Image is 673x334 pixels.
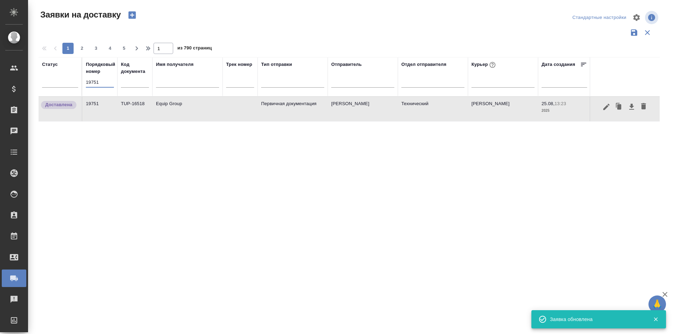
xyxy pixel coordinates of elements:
div: Трек номер [226,61,252,68]
p: 13:23 [555,101,566,106]
button: Создать [124,9,141,21]
div: Дата создания [542,61,575,68]
span: 4 [104,45,116,52]
div: split button [571,12,628,23]
td: Технический [398,97,468,121]
div: Отдел отправителя [401,61,446,68]
button: Сбросить фильтры [641,26,654,39]
span: 3 [90,45,102,52]
span: Настроить таблицу [628,9,645,26]
button: Удалить [638,100,650,114]
p: 2025 [542,107,587,114]
div: Документы доставлены, фактическая дата доставки проставиться автоматически [40,100,78,110]
div: Порядковый номер [86,61,115,75]
span: 5 [118,45,130,52]
span: 2 [76,45,88,52]
div: Курьер [471,60,497,69]
div: Отправитель [331,61,362,68]
p: 25.08, [542,101,555,106]
div: Имя получателя [156,61,193,68]
button: При выборе курьера статус заявки автоматически поменяется на «Принята» [488,60,497,69]
div: Заявка обновлена [550,316,643,323]
button: Клонировать [612,100,626,114]
div: Код документа [121,61,149,75]
td: Первичная документация [258,97,328,121]
span: Заявки на доставку [39,9,121,20]
button: Сохранить фильтры [627,26,641,39]
td: TUP-16518 [117,97,152,121]
button: Редактировать [600,100,612,114]
button: 4 [104,43,116,54]
button: Скачать [626,100,638,114]
button: 3 [90,43,102,54]
button: 🙏 [648,295,666,313]
span: 🙏 [651,297,663,312]
div: Тип отправки [261,61,292,68]
button: 2 [76,43,88,54]
td: [PERSON_NAME] [468,97,538,121]
p: Доставлена [45,101,72,108]
td: 19751 [82,97,117,121]
span: из 790 страниц [177,44,212,54]
button: 5 [118,43,130,54]
div: Статус [42,61,58,68]
span: Посмотреть информацию [645,11,660,24]
td: [PERSON_NAME] [328,97,398,121]
td: Equip Group [152,97,223,121]
button: Закрыть [648,316,663,322]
